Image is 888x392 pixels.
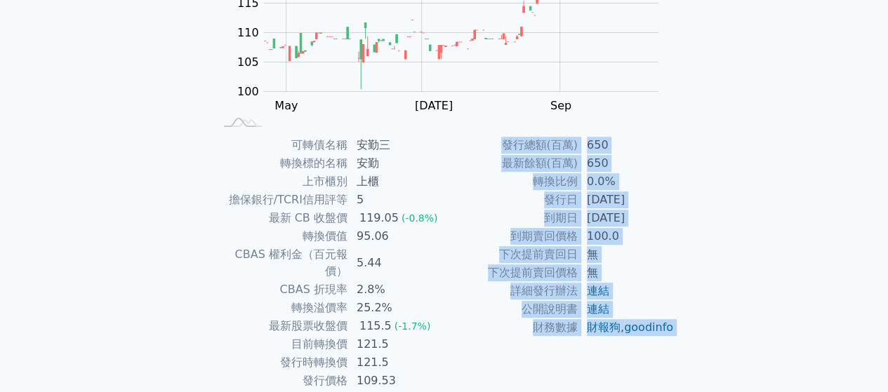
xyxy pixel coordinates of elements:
td: , [578,318,675,337]
td: 95.06 [348,227,444,245]
td: 發行價格 [214,372,348,390]
td: 2.8% [348,281,444,299]
td: 財務數據 [444,318,578,337]
tspan: [DATE] [415,99,453,112]
td: 121.5 [348,353,444,372]
td: 下次提前賣回日 [444,245,578,264]
tspan: 105 [237,55,259,69]
tspan: May [274,99,298,112]
a: 財報狗 [587,320,621,334]
td: [DATE] [578,191,675,209]
td: 650 [578,154,675,173]
td: 最新 CB 收盤價 [214,209,348,227]
td: 無 [578,264,675,282]
a: 連結 [587,302,609,316]
td: 最新餘額(百萬) [444,154,578,173]
td: 上市櫃別 [214,173,348,191]
td: 發行總額(百萬) [444,136,578,154]
td: 上櫃 [348,173,444,191]
tspan: 100 [237,85,259,98]
td: 擔保銀行/TCRI信用評等 [214,191,348,209]
td: 詳細發行辦法 [444,282,578,300]
tspan: 110 [237,26,259,39]
td: 最新股票收盤價 [214,317,348,335]
td: 轉換價值 [214,227,348,245]
div: 115.5 [357,318,395,334]
td: 0.0% [578,173,675,191]
td: 轉換溢價率 [214,299,348,317]
td: 121.5 [348,335,444,353]
td: 發行日 [444,191,578,209]
td: 轉換比例 [444,173,578,191]
td: 5 [348,191,444,209]
td: 目前轉換價 [214,335,348,353]
td: 公開說明書 [444,300,578,318]
td: 109.53 [348,372,444,390]
td: 無 [578,245,675,264]
td: CBAS 折現率 [214,281,348,299]
td: 安勤 [348,154,444,173]
td: 5.44 [348,245,444,281]
td: 到期日 [444,209,578,227]
td: 安勤三 [348,136,444,154]
td: [DATE] [578,209,675,227]
td: 25.2% [348,299,444,317]
a: 連結 [587,284,609,297]
tspan: Sep [550,99,571,112]
div: 119.05 [357,210,402,227]
span: (-0.8%) [402,212,438,224]
a: goodinfo [624,320,673,334]
td: 100.0 [578,227,675,245]
td: 到期賣回價格 [444,227,578,245]
td: 下次提前賣回價格 [444,264,578,282]
td: 可轉債名稱 [214,136,348,154]
td: 轉換標的名稱 [214,154,348,173]
td: 650 [578,136,675,154]
td: CBAS 權利金（百元報價） [214,245,348,281]
td: 發行時轉換價 [214,353,348,372]
span: (-1.7%) [395,320,431,332]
